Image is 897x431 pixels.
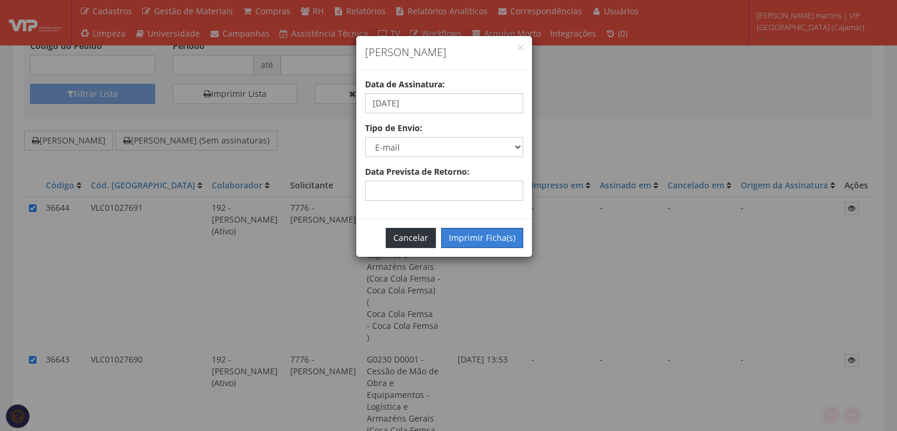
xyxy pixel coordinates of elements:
button: Cancelar [386,228,436,248]
label: Data Prevista de Retorno: [365,166,469,178]
button: Imprimir Ficha(s) [441,228,523,248]
h4: [PERSON_NAME] [365,45,523,60]
label: Data de Assinatura: [365,79,445,90]
label: Tipo de Envio: [365,122,422,134]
